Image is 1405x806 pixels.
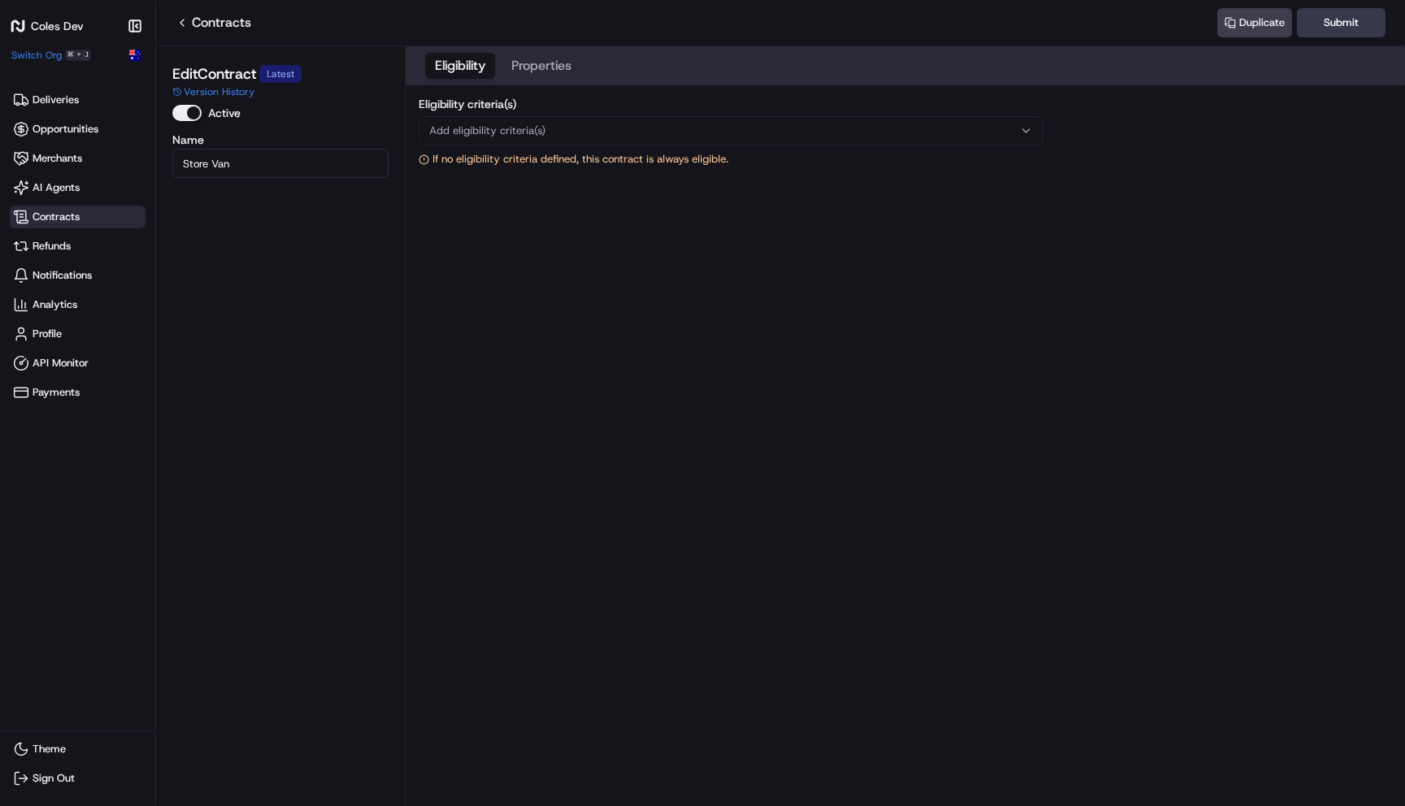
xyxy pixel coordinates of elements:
[10,176,146,199] a: AI Agents
[10,118,146,141] a: Opportunities
[10,206,146,228] a: Contracts
[33,151,82,166] span: Merchants
[172,63,256,85] h1: Edit Contract
[419,116,1043,145] button: Add eligibility criteria(s)
[1297,8,1385,37] button: Submit
[425,53,495,79] button: Eligibility
[33,268,92,283] span: Notifications
[10,323,146,345] a: Profile
[33,742,66,756] span: Theme
[33,771,75,786] span: Sign Out
[33,122,98,136] span: Opportunities
[33,93,79,107] span: Deliveries
[502,53,581,79] button: Properties
[10,147,146,170] a: Merchants
[11,49,62,62] span: Switch Org
[172,85,254,98] button: Version History
[33,297,77,312] span: Analytics
[33,180,80,195] span: AI Agents
[33,327,62,341] span: Profile
[1217,8,1292,37] button: Duplicate
[429,123,546,138] span: Add eligibility criteria(s)
[419,152,729,167] div: If no eligibility criteria defined, this contract is always eligible.
[10,767,146,790] button: Sign Out
[10,18,123,34] a: Coles Dev
[33,385,80,400] span: Payments
[33,239,71,253] span: Refunds
[11,49,91,62] button: Switch Org⌘+J
[172,134,389,145] label: Name
[10,738,146,760] button: Theme
[10,264,146,287] a: Notifications
[10,235,146,258] a: Refunds
[10,89,146,111] a: Deliveries
[10,352,146,375] a: API Monitor
[208,107,241,119] label: Active
[129,50,141,61] img: Flag of au
[419,98,1043,110] label: Eligibility criteria(s)
[33,210,80,224] span: Contracts
[10,293,146,316] a: Analytics
[10,381,146,404] a: Payments
[33,356,89,370] span: API Monitor
[176,13,251,32] a: Contracts
[259,65,302,83] div: Latest
[31,18,84,34] h1: Coles Dev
